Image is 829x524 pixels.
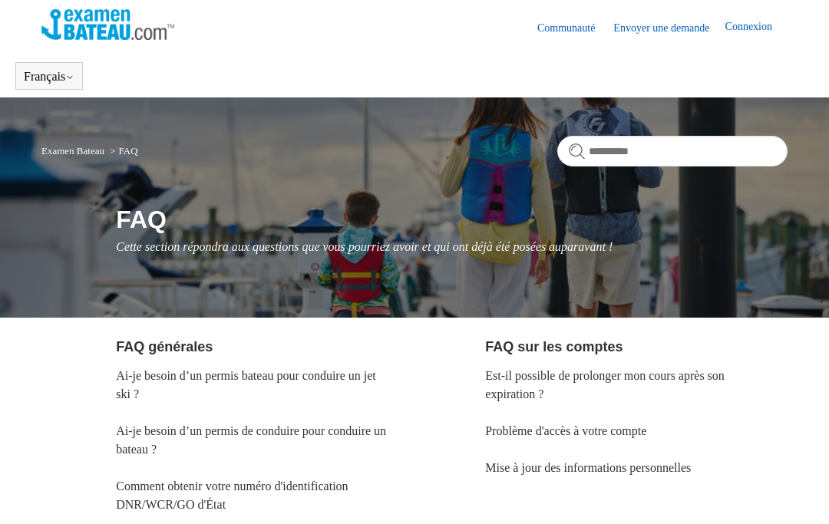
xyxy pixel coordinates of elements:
input: Rechercher [557,136,788,166]
a: Est-il possible de prolonger mon cours après son expiration ? [485,369,725,400]
a: Comment obtenir votre numéro d'identification DNR/WCR/GO d'État [116,480,348,511]
a: Examen Bateau [41,145,104,157]
a: FAQ générales [116,339,213,354]
li: FAQ [107,145,137,157]
p: Cette section répondra aux questions que vous pourriez avoir et qui ont déjà été posées auparavant ! [116,238,788,256]
a: Connexion [725,18,788,37]
a: Envoyer une demande [613,20,725,36]
a: Problème d'accès à votre compte [485,424,646,437]
a: Communauté [537,20,610,36]
a: Mise à jour des informations personnelles [485,461,691,474]
a: Ai-je besoin d’un permis de conduire pour conduire un bateau ? [116,424,386,456]
button: Français [24,70,74,84]
h1: FAQ [116,201,788,238]
a: FAQ sur les comptes [485,339,623,354]
img: Page d’accueil du Centre d’aide Examen Bateau [41,9,174,40]
a: Ai-je besoin d’un permis bateau pour conduire un jet ski ? [116,369,376,400]
li: Examen Bateau [41,145,107,157]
